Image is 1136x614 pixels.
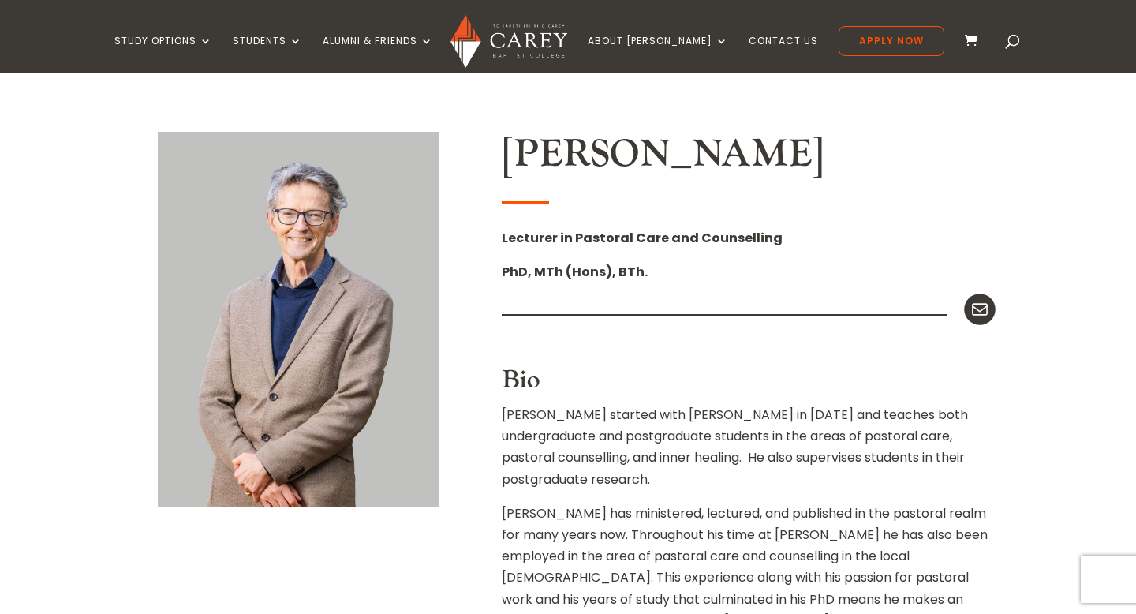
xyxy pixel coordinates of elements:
a: Students [233,36,302,73]
a: Alumni & Friends [323,36,433,73]
strong: Lecturer in Pastoral Care and Counselling [502,229,783,247]
a: Study Options [114,36,212,73]
a: Contact Us [749,36,818,73]
a: About [PERSON_NAME] [588,36,728,73]
strong: PhD, MTh (Hons), BTh. [502,263,648,281]
img: Phil-Halstead_600x800-1 [158,132,439,507]
h2: [PERSON_NAME] [502,132,994,185]
h3: Bio [502,365,994,403]
img: Carey Baptist College [450,15,566,68]
a: Apply Now [839,26,944,56]
p: [PERSON_NAME] started with [PERSON_NAME] in [DATE] and teaches both undergraduate and postgraduat... [502,404,994,503]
